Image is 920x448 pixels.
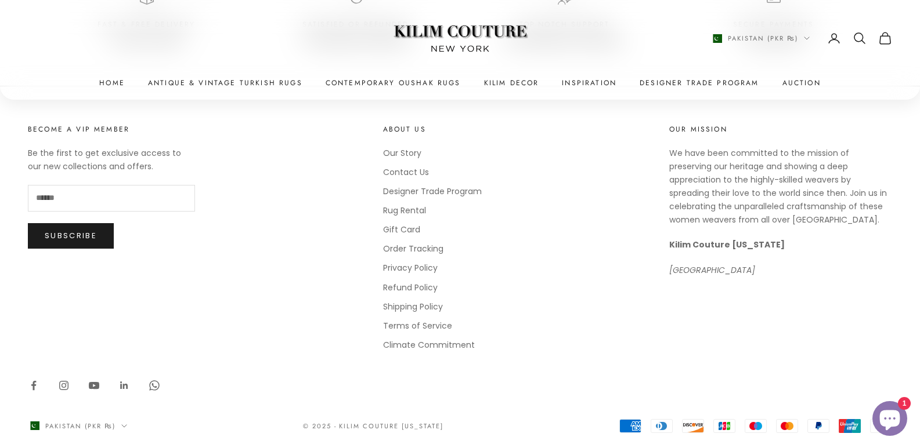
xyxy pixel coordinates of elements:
p: Be the first to get exclusive access to our new collections and offers. [28,147,195,173]
a: Our Story [383,147,421,159]
a: Shipping Policy [383,301,443,312]
a: Order Tracking [383,243,443,254]
a: Designer Trade Program [383,185,482,197]
a: Terms of Service [383,320,452,332]
a: Follow on LinkedIn [118,380,130,391]
p: © 2025 - Kilim Couture [US_STATE] [303,421,443,431]
a: Gift Card [383,224,420,235]
a: Inspiration [562,77,616,89]
a: Contemporary Oushak Rugs [326,77,461,89]
a: Follow on Facebook [28,380,39,391]
span: Pakistan (PKR ₨) [45,421,116,431]
img: Pakistan [710,34,722,43]
a: Contact Us [383,166,429,178]
nav: Primary navigation [28,77,892,89]
a: Climate Commitment [383,339,475,351]
button: Subscribe [28,223,114,249]
a: Follow on YouTube [88,380,100,391]
summary: Kilim Decor [484,77,539,89]
strong: Kilim Couture [US_STATE] [669,239,785,250]
nav: Secondary navigation [710,31,892,45]
em: [GEOGRAPHIC_DATA] [669,264,755,276]
a: Home [99,77,125,89]
a: Privacy Policy [383,262,438,274]
p: About Us [383,123,482,135]
span: Pakistan (PKR ₨) [728,33,798,43]
inbox-online-store-chat: Shopify online store chat [869,401,911,439]
p: Our Mission [669,123,892,135]
a: Follow on Instagram [58,380,70,391]
button: Change country or currency [710,33,810,43]
a: Antique & Vintage Turkish Rugs [148,77,302,89]
img: Pakistan [28,421,39,430]
a: Refund Policy [383,282,438,293]
a: Auction [782,77,821,89]
a: Rug Rental [383,205,426,216]
p: We have been committed to the mission of preserving our heritage and showing a deep appreciation ... [669,147,892,227]
a: Follow on WhatsApp [149,380,160,391]
img: Logo of Kilim Couture New York [388,11,533,66]
a: Designer Trade Program [640,77,759,89]
p: Become a VIP Member [28,123,195,135]
button: Change country or currency [28,421,127,431]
